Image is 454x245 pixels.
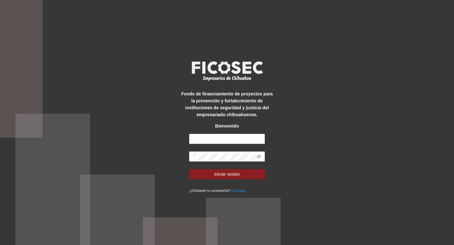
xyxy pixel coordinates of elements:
[189,169,265,179] button: Iniciar sesión
[230,189,246,192] a: Click aqui
[257,154,261,159] span: eye-invisible
[181,91,273,117] strong: Fondo de financiamiento de proyectos para la prevención y fortalecimiento de instituciones de seg...
[214,171,240,178] span: Iniciar sesión
[189,189,246,192] small: ¿Olvidaste tu contraseña?
[215,123,239,128] strong: Bienvenido
[188,59,266,83] img: logo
